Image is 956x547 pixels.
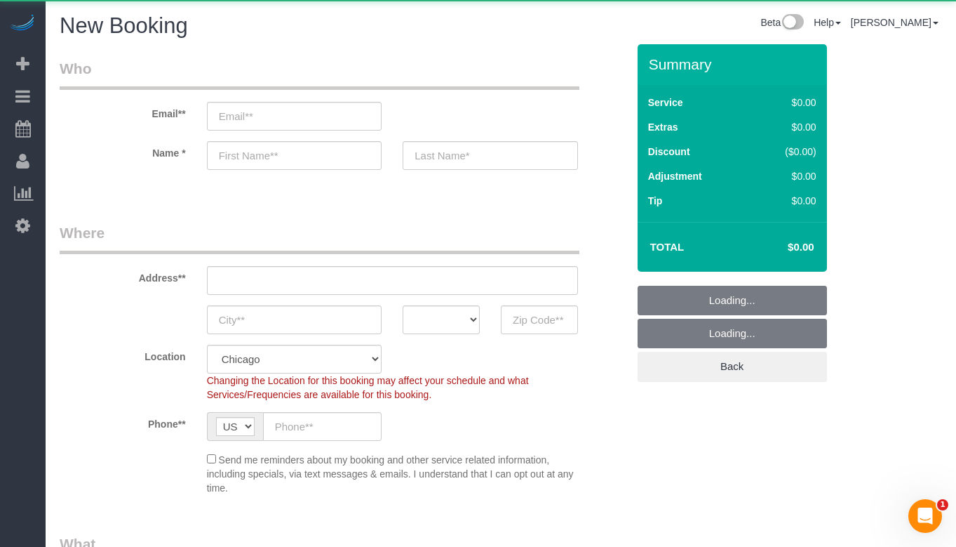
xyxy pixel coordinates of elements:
[756,145,816,159] div: ($0.00)
[756,169,816,183] div: $0.00
[760,17,804,28] a: Beta
[60,13,188,38] span: New Booking
[814,17,841,28] a: Help
[756,120,816,134] div: $0.00
[756,95,816,110] div: $0.00
[638,352,827,381] a: Back
[746,242,814,253] h4: $0.00
[648,145,690,159] label: Discount
[648,194,663,208] label: Tip
[8,14,36,34] img: Automaid Logo
[403,141,578,170] input: Last Name*
[851,17,938,28] a: [PERSON_NAME]
[781,14,804,32] img: New interface
[501,305,578,334] input: Zip Code**
[49,345,196,364] label: Location
[207,375,529,400] span: Changing the Location for this booking may affect your schedule and what Services/Frequencies are...
[937,499,948,510] span: 1
[648,120,678,134] label: Extras
[650,241,685,253] strong: Total
[49,141,196,160] label: Name *
[207,141,382,170] input: First Name**
[60,223,579,254] legend: Where
[60,58,579,90] legend: Who
[756,194,816,208] div: $0.00
[207,454,574,494] span: Send me reminders about my booking and other service related information, including specials, via...
[649,56,820,72] h3: Summary
[908,499,942,533] iframe: Intercom live chat
[648,169,702,183] label: Adjustment
[648,95,683,110] label: Service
